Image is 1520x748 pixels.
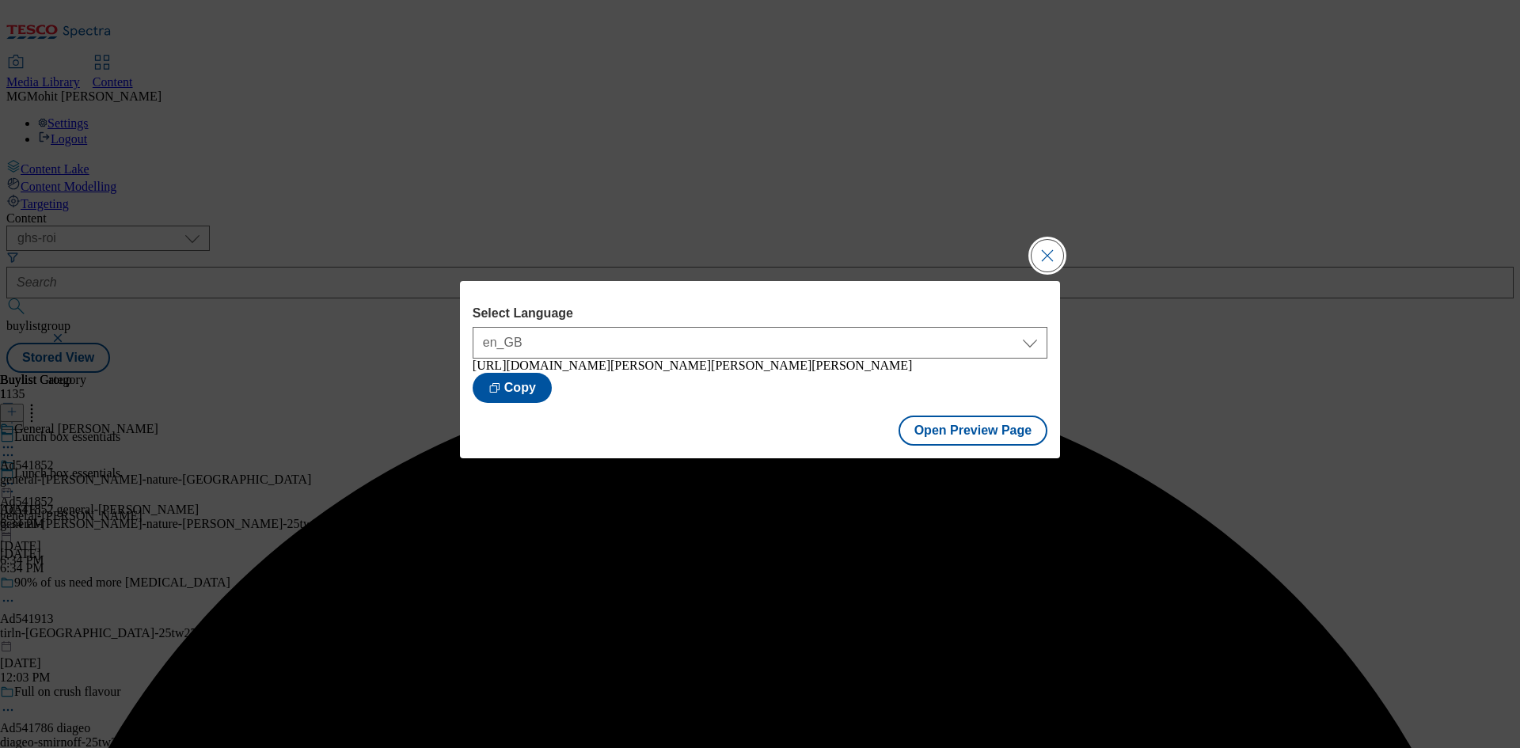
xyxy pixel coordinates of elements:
[473,359,1047,373] div: [URL][DOMAIN_NAME][PERSON_NAME][PERSON_NAME][PERSON_NAME]
[899,416,1048,446] button: Open Preview Page
[473,306,1047,321] label: Select Language
[473,373,552,403] button: Copy
[1032,240,1063,271] button: Close Modal
[460,281,1060,458] div: Modal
